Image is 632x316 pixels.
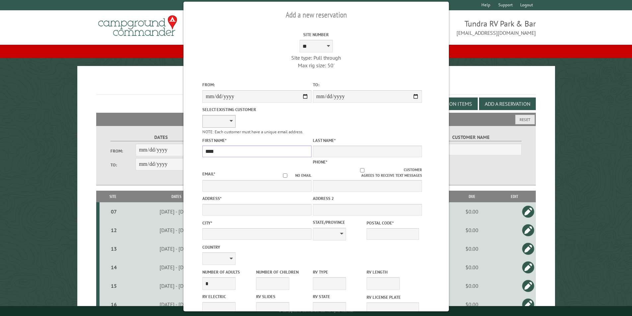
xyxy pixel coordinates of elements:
label: Email [202,171,215,177]
label: Last Name [313,137,422,144]
td: $0.00 [451,202,493,221]
label: RV State [313,293,365,300]
input: Customer agrees to receive text messages [320,168,404,172]
td: $0.00 [451,277,493,295]
label: State/Province [313,219,365,225]
button: Reset [515,115,535,124]
div: 13 [102,245,125,252]
div: 14 [102,264,125,271]
div: 07 [102,208,125,215]
input: No email [275,173,295,178]
h2: Filters [96,113,536,125]
label: Customer agrees to receive text messages [313,167,422,178]
div: 15 [102,283,125,289]
div: [DATE] - [DATE] [127,264,226,271]
div: [DATE] - [DATE] [127,208,226,215]
div: [DATE] - [DATE] [127,227,226,233]
div: [DATE] - [DATE] [127,283,226,289]
td: $0.00 [451,295,493,314]
label: First Name [202,137,312,144]
div: [DATE] - [DATE] [127,245,226,252]
label: Dates [110,134,212,141]
label: Select existing customer [202,106,312,113]
button: Add a Reservation [479,97,536,110]
label: Customer Name [420,134,522,141]
div: 16 [102,301,125,308]
label: To: [313,82,422,88]
label: From: [202,82,312,88]
label: Postal Code [367,220,419,226]
label: Address 2 [313,195,422,202]
h2: Add a new reservation [202,9,430,21]
label: City [202,220,312,226]
label: RV Length [367,269,419,275]
button: Edit Add-on Items [421,97,478,110]
label: RV Type [313,269,365,275]
label: To: [110,162,136,168]
label: No email [275,173,312,178]
label: Phone [313,159,327,165]
label: Site Number [261,32,371,38]
label: RV Electric [202,293,255,300]
th: Site [100,191,126,202]
label: Address [202,195,312,202]
small: © Campground Commander LLC. All rights reserved. [279,309,354,313]
th: Dates [126,191,227,202]
label: RV Slides [256,293,309,300]
img: Campground Commander [96,13,179,39]
td: $0.00 [451,221,493,239]
label: Number of Children [256,269,309,275]
th: Edit [493,191,536,202]
div: Site type: Pull through [261,54,371,61]
td: $0.00 [451,258,493,277]
label: From: [110,148,136,154]
h1: Reservations [96,77,536,95]
th: Due [451,191,493,202]
div: Max rig size: 50' [261,62,371,69]
td: $0.00 [451,239,493,258]
label: RV License Plate [367,294,419,300]
label: Number of Adults [202,269,255,275]
label: Country [202,244,312,250]
div: 12 [102,227,125,233]
div: [DATE] - [DATE] [127,301,226,308]
small: NOTE: Each customer must have a unique email address. [202,129,303,135]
